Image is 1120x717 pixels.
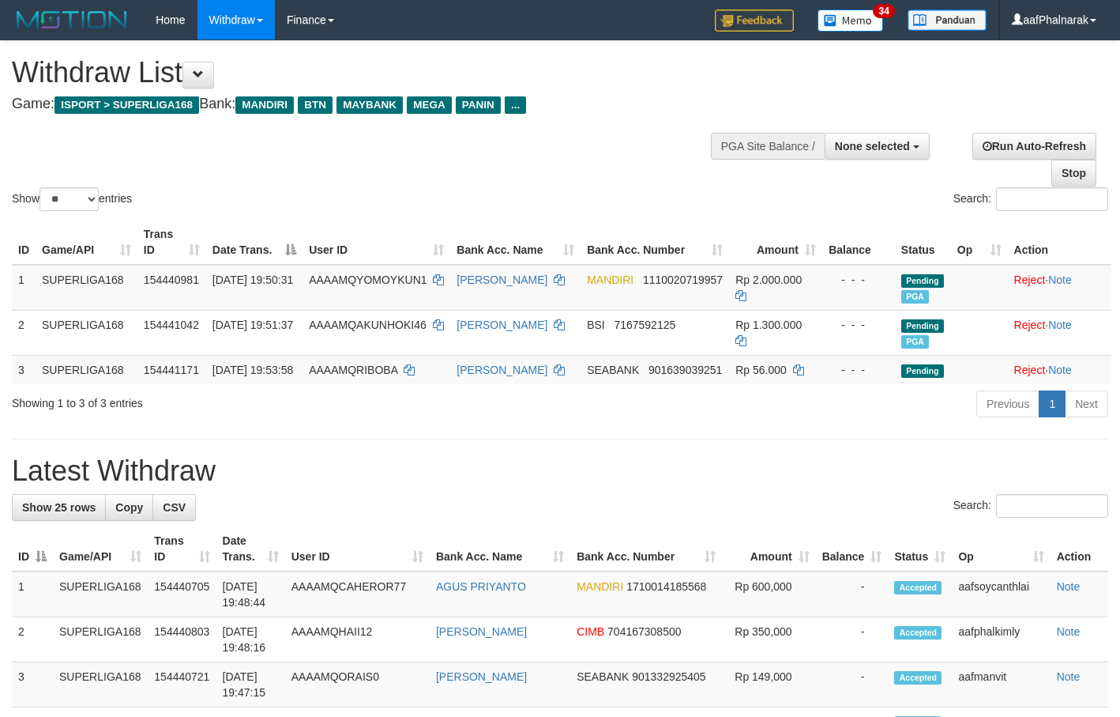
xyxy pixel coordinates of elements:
[235,96,294,114] span: MANDIRI
[581,220,729,265] th: Bank Acc. Number: activate to sort column ascending
[953,494,1108,518] label: Search:
[12,265,36,311] td: 1
[303,220,450,265] th: User ID: activate to sort column ascending
[822,220,895,265] th: Balance
[53,526,148,572] th: Game/API: activate to sort column ascending
[1008,220,1111,265] th: Action
[816,662,889,708] td: -
[12,662,53,708] td: 3
[212,274,293,286] span: [DATE] 19:50:31
[12,494,106,521] a: Show 25 rows
[436,625,527,638] a: [PERSON_NAME]
[817,9,884,32] img: Button%20Memo.svg
[895,220,951,265] th: Status
[430,526,570,572] th: Bank Acc. Name: activate to sort column ascending
[285,526,430,572] th: User ID: activate to sort column ascending
[1057,580,1081,593] a: Note
[996,494,1108,518] input: Search:
[816,526,889,572] th: Balance: activate to sort column ascending
[1065,391,1108,417] a: Next
[901,290,929,304] span: Marked by aafsoumeymey
[505,96,526,114] span: ...
[1008,355,1111,384] td: ·
[825,133,930,160] button: None selected
[901,364,944,378] span: Pending
[144,364,199,376] span: 154441171
[12,389,455,411] div: Showing 1 to 3 of 3 entries
[722,572,816,617] td: Rp 600,000
[1057,670,1081,683] a: Note
[407,96,452,114] span: MEGA
[216,617,285,662] td: [DATE] 19:48:16
[144,274,199,286] span: 154440981
[436,670,527,683] a: [PERSON_NAME]
[53,617,148,662] td: SUPERLIGA168
[607,625,681,638] span: Copy 704167308500 to clipboard
[12,455,1108,487] h1: Latest Withdraw
[951,220,1008,265] th: Op: activate to sort column ascending
[148,526,216,572] th: Trans ID: activate to sort column ascending
[976,391,1039,417] a: Previous
[137,220,206,265] th: Trans ID: activate to sort column ascending
[53,572,148,617] td: SUPERLIGA168
[1050,526,1108,572] th: Action
[729,220,822,265] th: Amount: activate to sort column ascending
[54,96,199,114] span: ISPORT > SUPERLIGA168
[722,662,816,708] td: Rp 149,000
[216,662,285,708] td: [DATE] 19:47:15
[722,526,816,572] th: Amount: activate to sort column ascending
[901,274,944,288] span: Pending
[457,364,547,376] a: [PERSON_NAME]
[36,265,137,311] td: SUPERLIGA168
[457,274,547,286] a: [PERSON_NAME]
[1014,319,1046,331] a: Reject
[12,220,36,265] th: ID
[715,9,794,32] img: Feedback.jpg
[1057,625,1081,638] a: Note
[436,580,526,593] a: AGUS PRIYANTO
[952,617,1050,662] td: aafphalkimly
[144,319,199,331] span: 154441042
[39,187,99,211] select: Showentries
[632,670,705,683] span: Copy 901332925405 to clipboard
[285,617,430,662] td: AAAAMQHAII12
[648,364,722,376] span: Copy 901639039251 to clipboard
[722,617,816,662] td: Rp 350,000
[1039,391,1066,417] a: 1
[450,220,581,265] th: Bank Acc. Name: activate to sort column ascending
[12,8,132,32] img: MOTION_logo.png
[577,580,623,593] span: MANDIRI
[206,220,303,265] th: Date Trans.: activate to sort column descending
[148,572,216,617] td: 154440705
[12,617,53,662] td: 2
[873,4,894,18] span: 34
[1008,310,1111,355] td: ·
[148,617,216,662] td: 154440803
[148,662,216,708] td: 154440721
[996,187,1108,211] input: Search:
[816,617,889,662] td: -
[309,274,427,286] span: AAAAMQYOMOYKUN1
[952,526,1050,572] th: Op: activate to sort column ascending
[587,274,633,286] span: MANDIRI
[901,319,944,333] span: Pending
[735,319,802,331] span: Rp 1.300.000
[12,57,731,89] h1: Withdraw List
[1048,319,1072,331] a: Note
[285,662,430,708] td: AAAAMQORAIS0
[908,9,987,31] img: panduan.png
[829,362,889,378] div: - - -
[12,310,36,355] td: 2
[894,671,941,685] span: Accepted
[12,96,731,112] h4: Game: Bank:
[894,626,941,640] span: Accepted
[1014,274,1046,286] a: Reject
[456,96,501,114] span: PANIN
[163,501,186,514] span: CSV
[972,133,1096,160] a: Run Auto-Refresh
[711,133,825,160] div: PGA Site Balance /
[894,581,941,594] span: Accepted
[152,494,196,521] a: CSV
[1051,160,1096,187] a: Stop
[587,319,605,331] span: BSI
